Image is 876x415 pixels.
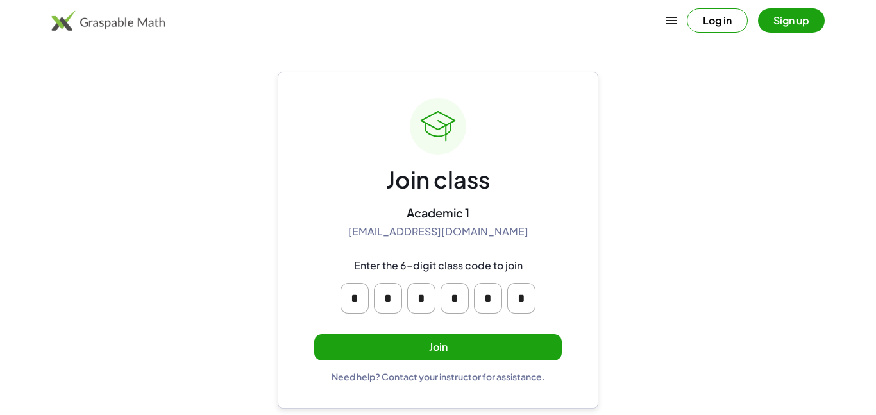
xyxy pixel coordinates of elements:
input: Please enter OTP character 1 [341,283,369,314]
input: Please enter OTP character 3 [407,283,435,314]
div: Need help? Contact your instructor for assistance. [332,371,545,382]
div: Enter the 6-digit class code to join [354,259,523,273]
input: Please enter OTP character 4 [441,283,469,314]
input: Please enter OTP character 2 [374,283,402,314]
div: [EMAIL_ADDRESS][DOMAIN_NAME] [348,225,528,239]
div: Join class [386,165,490,195]
input: Please enter OTP character 5 [474,283,502,314]
button: Sign up [758,8,825,33]
button: Join [314,334,562,360]
input: Please enter OTP character 6 [507,283,535,314]
div: Academic 1 [407,205,469,220]
button: Log in [687,8,748,33]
